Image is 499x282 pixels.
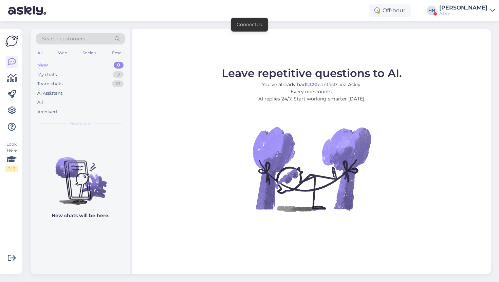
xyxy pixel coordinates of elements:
[37,62,48,69] div: New
[37,99,43,106] div: All
[111,49,125,57] div: Email
[37,71,57,78] div: My chats
[5,166,18,172] div: 2 / 3
[251,108,373,230] img: No Chat active
[36,49,44,57] div: All
[439,5,487,11] div: [PERSON_NAME]
[52,212,109,219] p: New chats will be here.
[113,71,124,78] div: 12
[37,109,57,115] div: Archived
[439,5,495,16] a: [PERSON_NAME]Askly
[369,4,411,17] div: Off-hour
[5,141,18,172] div: Look Here
[112,80,124,87] div: 33
[5,35,18,48] img: Askly Logo
[81,49,98,57] div: Socials
[427,6,437,15] div: HN
[439,11,487,16] div: Askly
[114,62,124,69] div: 0
[57,49,69,57] div: Web
[42,35,85,42] span: Search customers
[37,80,62,87] div: Team chats
[70,120,91,127] span: New chats
[222,67,402,80] span: Leave repetitive questions to AI.
[306,81,318,88] b: 1,320
[31,145,130,206] img: No chats
[222,81,402,102] p: You’ve already had contacts via Askly. Every one counts. AI replies 24/7. Start working smarter [...
[237,21,262,28] div: Connected
[37,90,62,97] div: AI Assistant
